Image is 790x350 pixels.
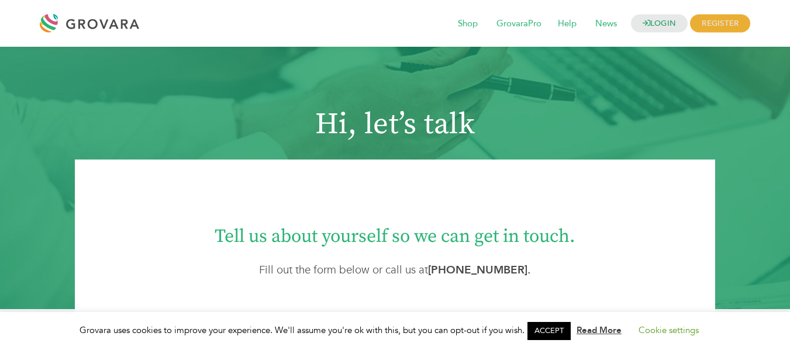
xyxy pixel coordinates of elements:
[450,18,486,30] a: Shop
[587,18,625,30] a: News
[587,13,625,35] span: News
[107,262,683,278] p: Fill out the form below or call us at
[488,18,550,30] a: GrovaraPro
[80,324,710,336] span: Grovara uses cookies to improve your experience. We'll assume you're ok with this, but you can op...
[428,262,527,278] a: [PHONE_NUMBER]
[488,13,550,35] span: GrovaraPro
[690,15,750,33] span: REGISTER
[639,324,699,336] a: Cookie settings
[550,18,585,30] a: Help
[107,216,683,249] h1: Tell us about yourself so we can get in touch.
[527,322,571,340] a: ACCEPT
[631,15,688,33] a: LOGIN
[550,13,585,35] span: Help
[577,324,622,336] a: Read More
[428,262,531,278] strong: .
[46,107,745,143] h1: Hi, let’s talk
[450,13,486,35] span: Shop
